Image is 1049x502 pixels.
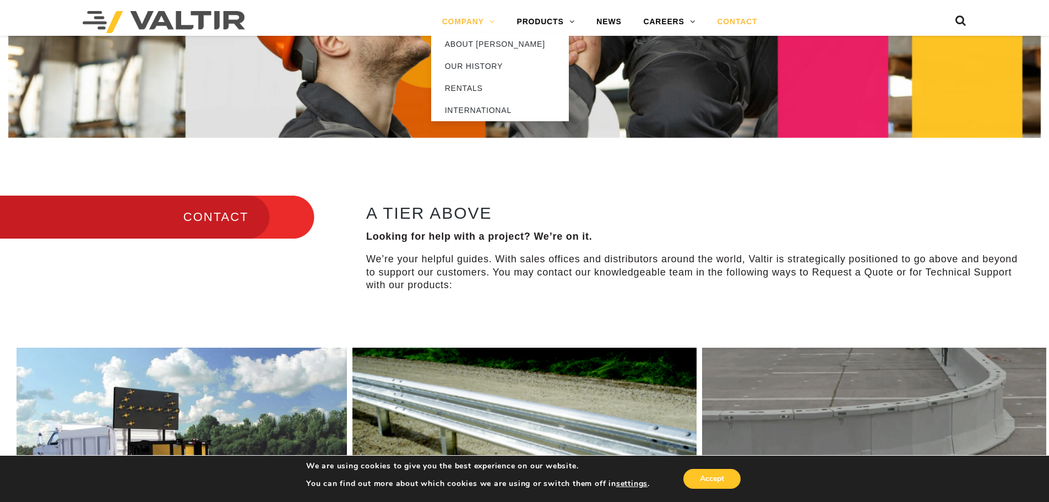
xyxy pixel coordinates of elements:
strong: Looking for help with a project? We’re on it. [366,231,593,242]
img: Valtir [83,11,245,33]
a: PRODUCTS [506,11,586,33]
p: We’re your helpful guides. With sales offices and distributors around the world, Valtir is strate... [366,253,1019,292]
button: settings [616,479,648,489]
a: ABOUT [PERSON_NAME] [431,33,569,55]
a: OUR HISTORY [431,55,569,77]
a: CAREERS [633,11,706,33]
p: You can find out more about which cookies we are using or switch them off in . [306,479,650,489]
a: RENTALS [431,77,569,99]
h2: A TIER ABOVE [366,204,1019,222]
a: NEWS [585,11,632,33]
a: INTERNATIONAL [431,99,569,121]
button: Accept [683,469,741,489]
p: We are using cookies to give you the best experience on our website. [306,461,650,471]
a: COMPANY [431,11,506,33]
a: CONTACT [706,11,768,33]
